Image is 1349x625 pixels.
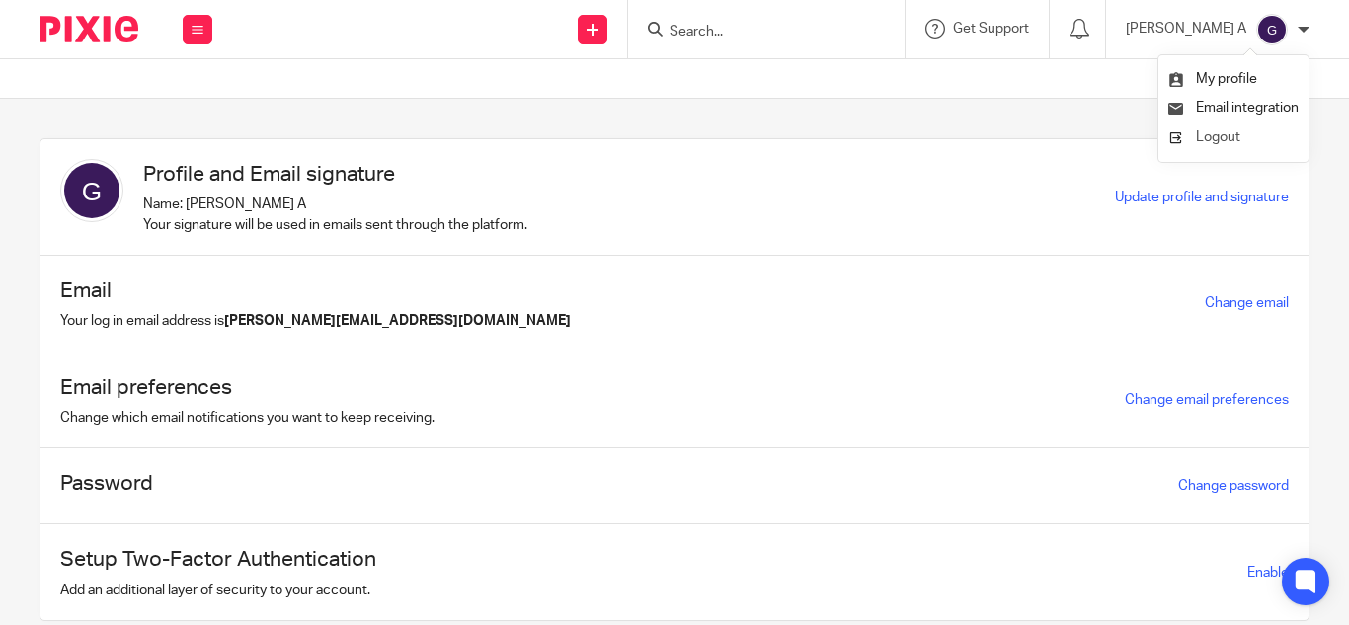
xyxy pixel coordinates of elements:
[953,22,1029,36] span: Get Support
[1115,191,1289,204] a: Update profile and signature
[224,314,571,328] b: [PERSON_NAME][EMAIL_ADDRESS][DOMAIN_NAME]
[1126,19,1246,39] p: [PERSON_NAME] A
[60,372,435,403] h1: Email preferences
[60,544,376,575] h1: Setup Two-Factor Authentication
[1196,130,1240,144] span: Logout
[60,159,123,222] img: svg%3E
[60,581,376,600] p: Add an additional layer of security to your account.
[143,159,527,190] h1: Profile and Email signature
[1205,296,1289,310] a: Change email
[1256,14,1288,45] img: svg%3E
[143,195,527,235] p: Name: [PERSON_NAME] A Your signature will be used in emails sent through the platform.
[1168,101,1299,115] a: Email integration
[1168,123,1299,152] a: Logout
[1125,393,1289,407] a: Change email preferences
[1178,479,1289,493] a: Change password
[60,408,435,428] p: Change which email notifications you want to keep receiving.
[1196,72,1257,86] span: My profile
[1196,101,1299,115] span: Email integration
[60,275,571,306] h1: Email
[1247,566,1289,580] span: Enable
[60,311,571,331] p: Your log in email address is
[40,16,138,42] img: Pixie
[60,468,153,499] h1: Password
[1168,72,1257,86] a: My profile
[668,24,845,41] input: Search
